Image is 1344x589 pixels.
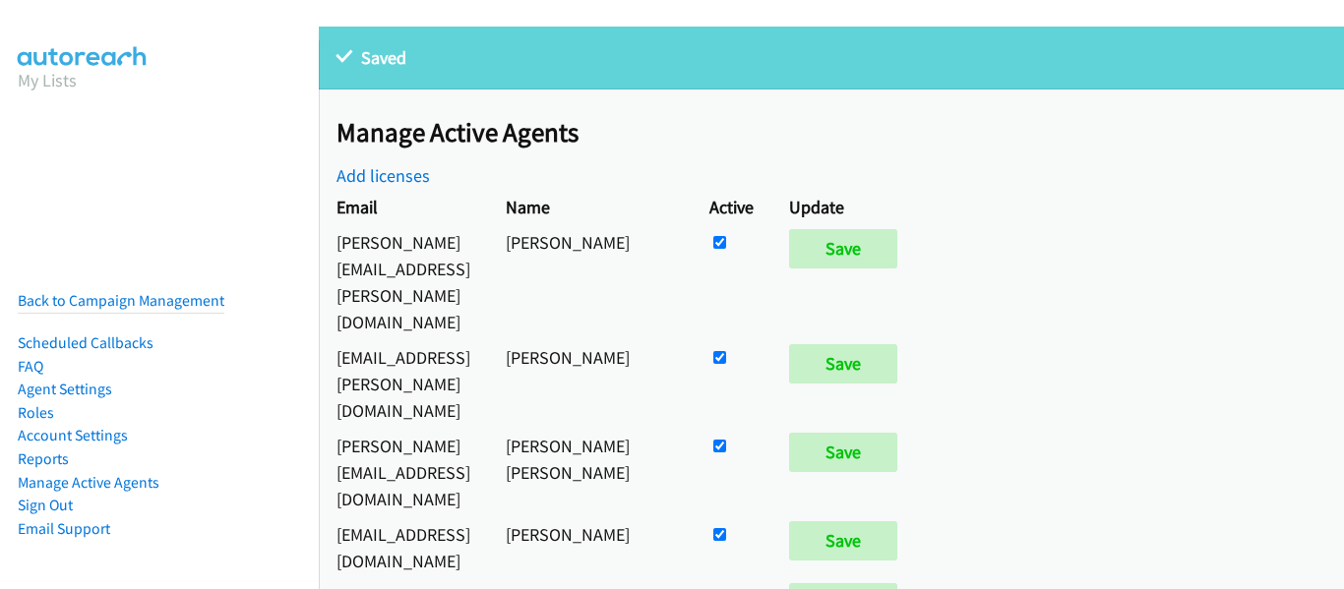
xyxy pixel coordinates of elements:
[18,449,69,468] a: Reports
[18,357,43,376] a: FAQ
[789,229,897,268] input: Save
[319,428,488,516] td: [PERSON_NAME][EMAIL_ADDRESS][DOMAIN_NAME]
[336,116,1344,149] h2: Manage Active Agents
[336,44,1326,71] p: Saved
[18,426,128,444] a: Account Settings
[488,339,692,428] td: [PERSON_NAME]
[18,519,110,538] a: Email Support
[319,224,488,339] td: [PERSON_NAME][EMAIL_ADDRESS][PERSON_NAME][DOMAIN_NAME]
[789,433,897,472] input: Save
[319,339,488,428] td: [EMAIL_ADDRESS][PERSON_NAME][DOMAIN_NAME]
[18,473,159,492] a: Manage Active Agents
[789,521,897,560] input: Save
[18,291,224,310] a: Back to Campaign Management
[18,496,73,514] a: Sign Out
[319,516,488,578] td: [EMAIL_ADDRESS][DOMAIN_NAME]
[488,516,692,578] td: [PERSON_NAME]
[18,403,54,422] a: Roles
[319,189,488,224] th: Email
[488,428,692,516] td: [PERSON_NAME] [PERSON_NAME]
[771,189,924,224] th: Update
[488,189,692,224] th: Name
[336,164,430,187] a: Add licenses
[488,224,692,339] td: [PERSON_NAME]
[18,69,77,91] a: My Lists
[18,380,112,398] a: Agent Settings
[789,344,897,383] input: Save
[18,333,153,352] a: Scheduled Callbacks
[692,189,771,224] th: Active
